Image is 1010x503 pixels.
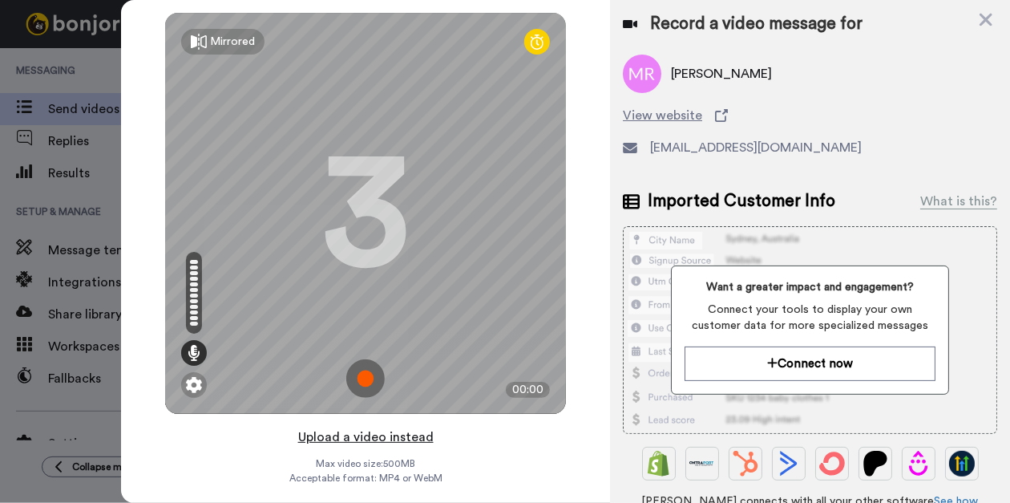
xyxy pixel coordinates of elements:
[776,451,802,477] img: ActiveCampaign
[733,451,758,477] img: Hubspot
[623,106,702,125] span: View website
[819,451,845,477] img: ConvertKit
[346,359,385,398] img: ic_record_start.svg
[650,138,862,157] span: [EMAIL_ADDRESS][DOMAIN_NAME]
[949,451,975,477] img: GoHighLevel
[648,189,835,213] span: Imported Customer Info
[316,457,415,470] span: Max video size: 500 MB
[685,279,935,295] span: Want a greater impact and engagement?
[506,382,550,398] div: 00:00
[906,451,931,477] img: Drip
[289,472,442,485] span: Acceptable format: MP4 or WebM
[863,451,888,477] img: Patreon
[293,427,438,448] button: Upload a video instead
[52,62,294,76] p: Message from Amy, sent 1w ago
[689,451,715,477] img: Ontraport
[920,192,997,211] div: What is this?
[52,46,294,62] p: Hi [PERSON_NAME], I’d love to ask you a quick question: If [PERSON_NAME] could introduce a new fe...
[6,34,314,87] div: message notification from Amy, 1w ago. Hi Bryan, I’d love to ask you a quick question: If Bonjoro...
[18,48,44,74] img: Profile image for Amy
[623,106,997,125] a: View website
[321,153,410,274] div: 3
[186,377,202,393] img: ic_gear.svg
[685,347,935,381] button: Connect now
[685,302,935,334] span: Connect your tools to display your own customer data for more specialized messages
[646,451,672,477] img: Shopify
